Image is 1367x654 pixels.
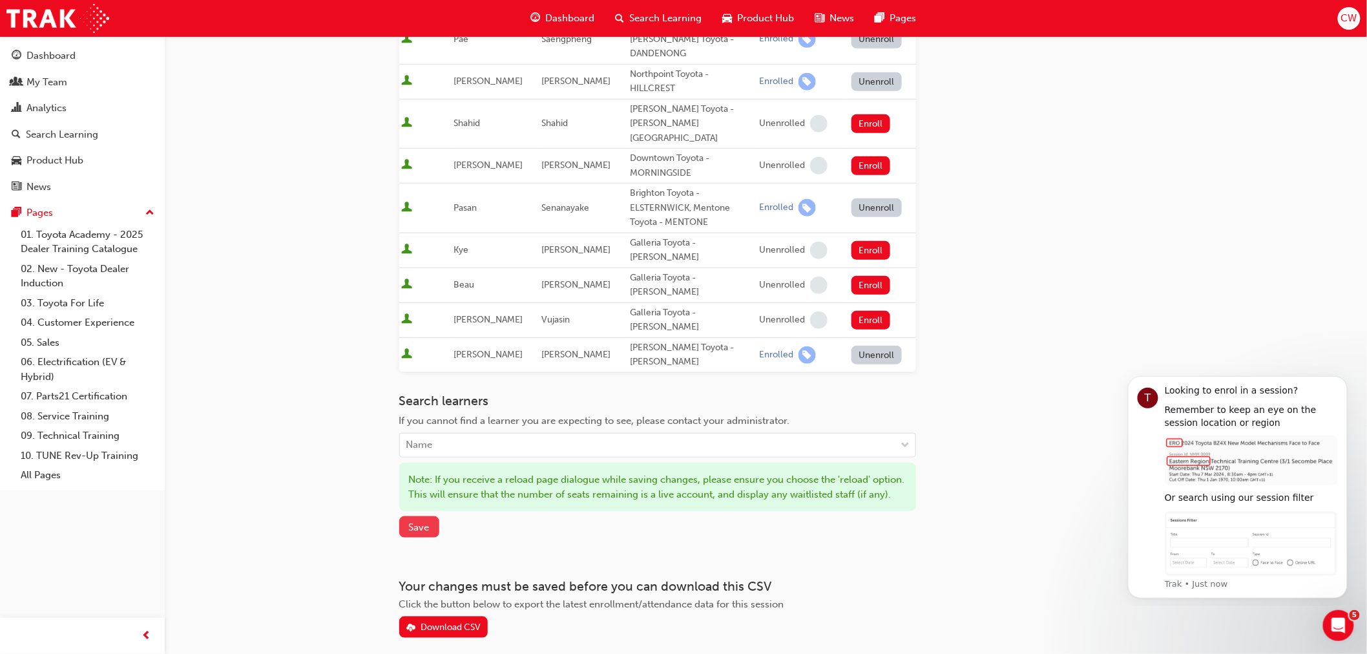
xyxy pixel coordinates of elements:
span: car-icon [723,10,733,26]
button: DashboardMy TeamAnalyticsSearch LearningProduct HubNews [5,41,160,201]
span: learningRecordVerb_NONE-icon [810,242,828,259]
span: Shahid [454,118,480,129]
span: User is active [402,348,413,361]
span: search-icon [616,10,625,26]
div: News [26,180,51,195]
span: User is active [402,117,413,130]
a: 04. Customer Experience [16,313,160,333]
a: News [5,175,160,199]
div: Enrolled [759,76,793,88]
span: pages-icon [875,10,885,26]
div: Product Hub [26,153,83,168]
span: [PERSON_NAME] [542,160,611,171]
div: Galleria Toyota - [PERSON_NAME] [630,306,754,335]
div: Galleria Toyota - [PERSON_NAME] [630,236,754,265]
span: learningRecordVerb_NONE-icon [810,311,828,329]
span: Pages [890,11,917,26]
div: Downtown Toyota - MORNINGSIDE [630,151,754,180]
div: Enrolled [759,202,793,214]
span: up-icon [145,205,154,222]
span: news-icon [12,182,21,193]
div: Enrolled [759,349,793,361]
div: [PERSON_NAME] Toyota - [PERSON_NAME][GEOGRAPHIC_DATA] [630,102,754,146]
button: Enroll [851,241,890,260]
span: learningRecordVerb_ENROLL-icon [798,73,816,90]
span: [PERSON_NAME] [542,244,611,255]
a: Search Learning [5,123,160,147]
a: news-iconNews [805,5,865,32]
span: [PERSON_NAME] [454,349,523,360]
div: Note: If you receive a reload page dialogue while saving changes, please ensure you choose the 'r... [399,463,916,511]
a: 02. New - Toyota Dealer Induction [16,259,160,293]
span: learningRecordVerb_ENROLL-icon [798,30,816,48]
span: learningRecordVerb_ENROLL-icon [798,199,816,216]
img: Trak [6,4,109,33]
button: Pages [5,201,160,225]
a: 08. Service Training [16,406,160,427]
button: Unenroll [851,346,902,364]
button: Enroll [851,114,890,133]
h3: Search learners [399,394,916,408]
div: Enrolled [759,33,793,45]
span: learningRecordVerb_NONE-icon [810,277,828,294]
span: CW [1341,11,1357,26]
a: car-iconProduct Hub [713,5,805,32]
span: download-icon [406,623,415,634]
span: guage-icon [12,50,21,62]
span: down-icon [901,438,910,454]
a: 09. Technical Training [16,426,160,446]
span: [PERSON_NAME] [542,279,611,290]
div: Brighton Toyota - ELSTERNWICK, Mentone Toyota - MENTONE [630,186,754,230]
button: Unenroll [851,198,902,217]
div: Unenrolled [759,244,805,257]
span: car-icon [12,155,21,167]
div: Name [406,438,433,453]
iframe: Intercom notifications message [1109,364,1367,606]
span: User is active [402,159,413,172]
div: Unenrolled [759,314,805,326]
span: search-icon [12,129,21,141]
span: Search Learning [630,11,702,26]
span: Save [409,522,430,533]
span: [PERSON_NAME] [542,349,611,360]
span: Senanayake [542,202,590,213]
span: User is active [402,244,413,257]
span: User is active [402,313,413,326]
a: guage-iconDashboard [521,5,605,32]
div: [PERSON_NAME] [PERSON_NAME] Toyota - DANDENONG [630,17,754,61]
span: people-icon [12,77,21,89]
div: Northpoint Toyota - HILLCREST [630,67,754,96]
a: Analytics [5,96,160,120]
button: Enroll [851,311,890,330]
button: Enroll [851,276,890,295]
span: [PERSON_NAME] [454,314,523,325]
div: My Team [26,75,67,90]
span: prev-icon [142,628,152,644]
a: pages-iconPages [865,5,927,32]
div: Download CSV [421,622,481,633]
span: User is active [402,279,413,291]
a: Dashboard [5,44,160,68]
span: chart-icon [12,103,21,114]
span: [PERSON_NAME] [454,160,523,171]
a: My Team [5,70,160,94]
div: Unenrolled [759,160,805,172]
span: User is active [402,75,413,88]
span: Dashboard [546,11,595,26]
span: pages-icon [12,207,21,219]
div: [PERSON_NAME] Toyota - [PERSON_NAME] [630,341,754,370]
a: 05. Sales [16,333,160,353]
button: CW [1338,7,1361,30]
span: Pasan [454,202,477,213]
div: Search Learning [26,127,98,142]
span: learningRecordVerb_NONE-icon [810,115,828,132]
span: [PERSON_NAME] [542,76,611,87]
span: Pae [454,34,468,45]
span: news-icon [815,10,825,26]
span: If you cannot find a learner you are expecting to see, please contact your administrator. [399,415,790,427]
span: guage-icon [531,10,541,26]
